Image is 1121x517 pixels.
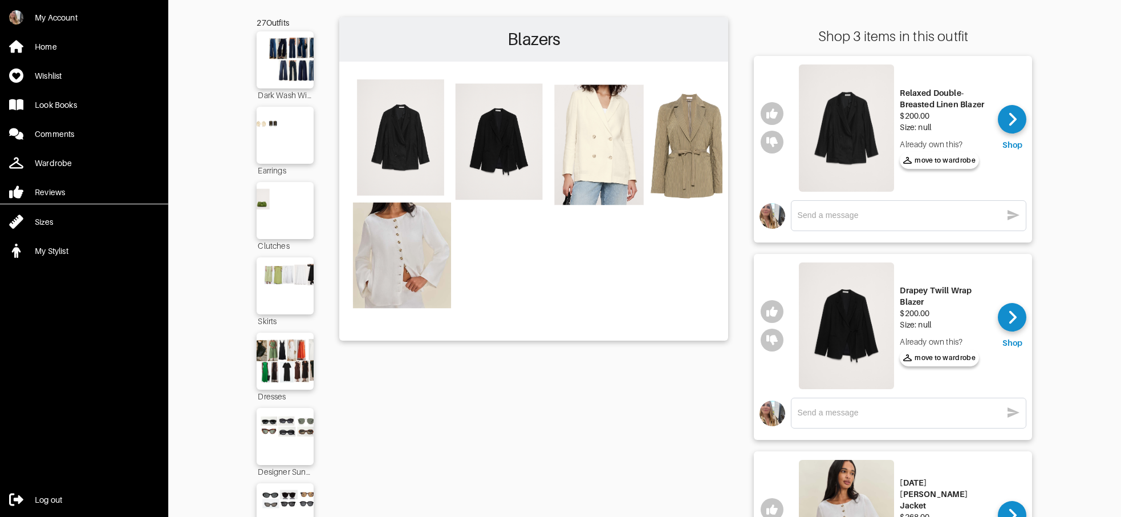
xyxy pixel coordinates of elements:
div: Size: null [900,122,989,133]
div: Log out [35,494,62,506]
img: Outfit Designer Sunglasses [253,414,318,459]
div: Shop [1002,139,1023,151]
img: avatar [759,401,785,426]
img: Outfit Dark Wash Wide-Leg Jeans [253,37,318,83]
div: Shop 3 items in this outfit [754,29,1032,45]
a: Shop [998,105,1026,151]
button: move to wardrobe [900,349,979,366]
div: Earrings [257,164,314,176]
button: move to wardrobe [900,152,979,169]
img: Relaxed Double-Breasted Linen Blazer [799,64,894,192]
img: Outfit Blazers [345,67,722,333]
div: Size: null [900,319,989,330]
div: Already own this? [900,139,989,150]
div: $200.00 [900,110,989,122]
a: Shop [998,303,1026,349]
div: Reviews [35,187,65,198]
img: Drapey Twill Wrap Blazer [799,262,894,390]
img: Outfit Dresses [253,338,318,384]
img: Outfit Clutches [253,188,318,233]
div: Skirts [257,314,314,327]
div: My Stylist [35,245,68,257]
div: Already own this? [900,336,989,348]
div: Comments [35,128,74,140]
img: xWemDYNAqtuhRT7mQ8QZfc8g [9,10,23,25]
div: Wardrobe [35,157,72,169]
img: Outfit Skirts [253,263,318,309]
span: move to wardrobe [903,353,976,363]
div: Relaxed Double-Breasted Linen Blazer [900,87,989,110]
img: avatar [759,203,785,229]
div: Shop [1002,337,1023,349]
div: My Account [35,12,78,23]
div: Dark Wash Wide-Leg Jeans [257,88,314,101]
h2: Blazers [345,23,722,56]
span: move to wardrobe [903,155,976,165]
img: Outfit Earrings [253,112,318,158]
div: Clutches [257,239,314,252]
div: Sizes [35,216,53,228]
div: Look Books [35,99,77,111]
div: 27 Outfits [257,17,314,29]
div: Designer Sunglasses [257,465,314,478]
div: Wishlist [35,70,62,82]
div: $200.00 [900,308,989,319]
div: [DATE][PERSON_NAME] Jacket [900,477,989,511]
div: Home [35,41,57,52]
div: Drapey Twill Wrap Blazer [900,285,989,308]
div: Dresses [257,390,314,402]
